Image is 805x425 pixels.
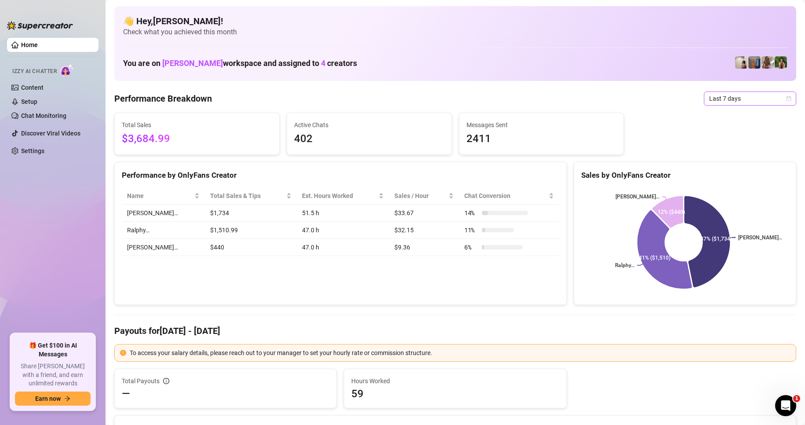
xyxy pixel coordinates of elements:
[466,131,617,147] span: 2411
[120,350,126,356] span: exclamation-circle
[464,208,478,218] span: 14 %
[64,396,70,402] span: arrow-right
[122,169,559,181] div: Performance by OnlyFans Creator
[616,194,659,200] text: [PERSON_NAME]…
[205,239,297,256] td: $440
[12,67,57,76] span: Izzy AI Chatter
[122,376,160,386] span: Total Payouts
[15,362,91,388] span: Share [PERSON_NAME] with a friend, and earn unlimited rewards
[709,92,791,105] span: Last 7 days
[35,395,61,402] span: Earn now
[294,120,444,130] span: Active Chats
[351,376,559,386] span: Hours Worked
[60,64,74,77] img: AI Chatter
[123,59,357,68] h1: You are on workspace and assigned to creators
[793,395,800,402] span: 1
[738,234,782,241] text: [PERSON_NAME]…
[122,387,130,401] span: —
[389,187,459,205] th: Sales / Hour
[775,56,787,69] img: Nathaniel
[21,130,80,137] a: Discover Viral Videos
[205,187,297,205] th: Total Sales & Tips
[122,120,272,130] span: Total Sales
[163,378,169,384] span: info-circle
[123,15,787,27] h4: 👋 Hey, [PERSON_NAME] !
[389,222,459,239] td: $32.15
[122,187,205,205] th: Name
[122,239,205,256] td: [PERSON_NAME]…
[464,191,547,201] span: Chat Conversion
[21,41,38,48] a: Home
[15,341,91,359] span: 🎁 Get $100 in AI Messages
[21,98,37,105] a: Setup
[389,239,459,256] td: $9.36
[389,205,459,222] td: $33.67
[205,205,297,222] td: $1,734
[210,191,284,201] span: Total Sales & Tips
[21,84,44,91] a: Content
[297,222,389,239] td: 47.0 h
[21,147,44,154] a: Settings
[294,131,444,147] span: 402
[321,59,325,68] span: 4
[7,21,73,30] img: logo-BBDzfeDw.svg
[122,222,205,239] td: Ralphy…
[162,59,223,68] span: [PERSON_NAME]
[615,263,634,269] text: Ralphy…
[581,169,789,181] div: Sales by OnlyFans Creator
[786,96,791,101] span: calendar
[464,242,478,252] span: 6 %
[114,325,796,337] h4: Payouts for [DATE] - [DATE]
[205,222,297,239] td: $1,510.99
[302,191,377,201] div: Est. Hours Worked
[122,205,205,222] td: [PERSON_NAME]…
[297,205,389,222] td: 51.5 h
[15,392,91,406] button: Earn nowarrow-right
[123,27,787,37] span: Check what you achieved this month
[748,56,761,69] img: Wayne
[114,92,212,105] h4: Performance Breakdown
[459,187,559,205] th: Chat Conversion
[130,348,790,358] div: To access your salary details, please reach out to your manager to set your hourly rate or commis...
[464,225,478,235] span: 11 %
[735,56,747,69] img: Ralphy
[127,191,193,201] span: Name
[122,131,272,147] span: $3,684.99
[466,120,617,130] span: Messages Sent
[394,191,447,201] span: Sales / Hour
[297,239,389,256] td: 47.0 h
[761,56,774,69] img: Nathaniel
[775,395,796,416] iframe: Intercom live chat
[21,112,66,119] a: Chat Monitoring
[351,387,559,401] span: 59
